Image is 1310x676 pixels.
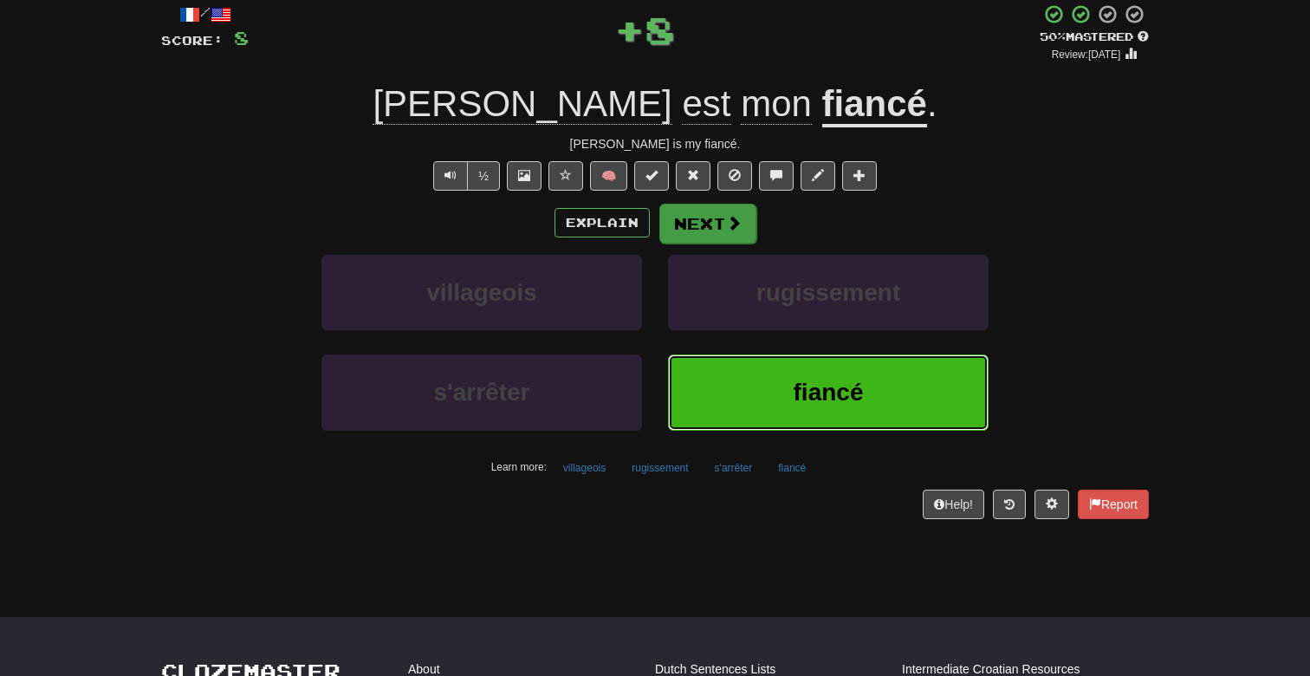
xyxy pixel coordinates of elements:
button: Edit sentence (alt+d) [801,161,835,191]
u: fiancé [822,83,927,127]
button: Set this sentence to 100% Mastered (alt+m) [634,161,669,191]
button: s'arrêter [705,455,762,481]
span: s'arrêter [434,379,530,406]
span: est [682,83,730,125]
div: [PERSON_NAME] is my fiancé. [161,135,1149,153]
div: Text-to-speech controls [430,161,500,191]
button: Reset to 0% Mastered (alt+r) [676,161,710,191]
button: Round history (alt+y) [993,490,1026,519]
small: Review: [DATE] [1052,49,1121,61]
button: s'arrêter [321,354,642,430]
span: mon [741,83,812,125]
span: 50 % [1040,29,1066,43]
button: Explain [554,208,650,237]
button: villageois [321,255,642,330]
button: Favorite sentence (alt+f) [548,161,583,191]
button: villageois [554,455,615,481]
button: rugissement [668,255,989,330]
button: rugissement [622,455,697,481]
button: Add to collection (alt+a) [842,161,877,191]
span: + [614,3,645,55]
span: Score: [161,33,224,48]
button: Help! [923,490,984,519]
button: Play sentence audio (ctl+space) [433,161,468,191]
span: 8 [645,8,675,51]
button: Show image (alt+x) [507,161,542,191]
button: Discuss sentence (alt+u) [759,161,794,191]
span: rugissement [756,279,901,306]
span: fiancé [794,379,864,406]
span: . [927,83,937,124]
small: Learn more: [491,461,547,473]
button: 🧠 [590,161,627,191]
div: / [161,3,249,25]
div: Mastered [1040,29,1149,45]
button: fiancé [668,354,989,430]
button: Next [659,204,756,244]
button: Report [1078,490,1149,519]
span: [PERSON_NAME] [373,83,671,125]
button: fiancé [768,455,815,481]
span: 8 [234,27,249,49]
button: ½ [467,161,500,191]
button: Ignore sentence (alt+i) [717,161,752,191]
span: villageois [426,279,537,306]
